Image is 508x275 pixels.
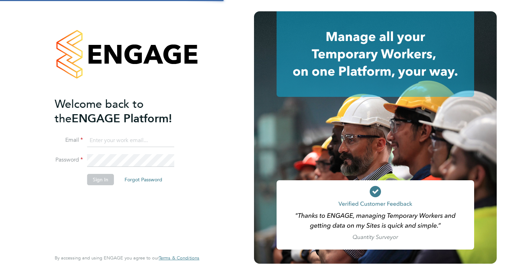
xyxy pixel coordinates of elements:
span: Welcome back to the [55,97,144,125]
input: Enter your work email... [87,134,174,147]
button: Sign In [87,174,114,185]
h2: ENGAGE Platform! [55,97,192,126]
label: Password [55,156,83,164]
span: By accessing and using ENGAGE you agree to our [55,255,199,261]
span: Terms & Conditions [159,255,199,261]
a: Terms & Conditions [159,255,199,261]
label: Email [55,136,83,144]
button: Forgot Password [119,174,168,185]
